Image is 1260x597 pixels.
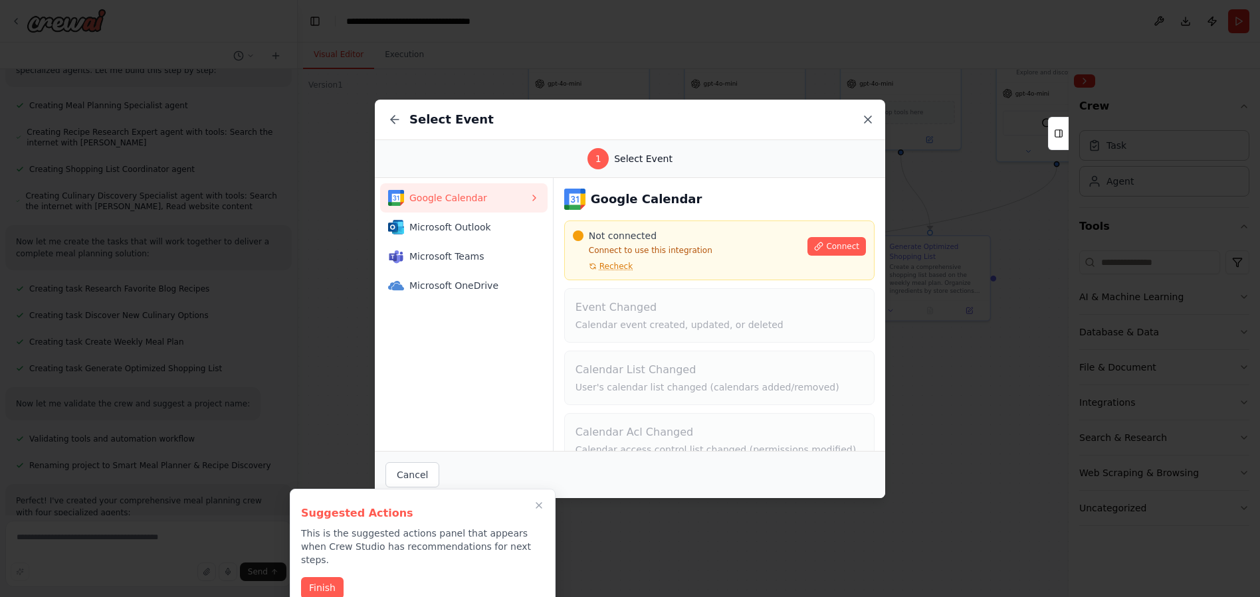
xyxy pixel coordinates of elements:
span: Select Event [614,152,673,165]
span: Microsoft OneDrive [409,279,529,292]
span: Not connected [589,229,657,242]
div: 1 [587,148,609,169]
img: Microsoft Teams [388,248,404,264]
h4: Event Changed [576,299,863,315]
img: Google Calendar [564,189,585,210]
button: Close walkthrough [531,497,547,513]
h2: Select Event [409,110,494,129]
h4: Calendar List Changed [576,362,863,378]
button: Connect [807,237,866,256]
button: Cancel [385,462,439,487]
img: Microsoft Outlook [388,219,404,235]
span: Microsoft Teams [409,250,529,263]
button: Microsoft OutlookMicrosoft Outlook [380,213,548,242]
h4: Calendar Acl Changed [576,424,863,440]
span: Google Calendar [409,191,529,205]
p: Calendar access control list changed (permissions modified) [576,443,863,456]
p: User's calendar list changed (calendars added/removed) [576,381,863,394]
button: Microsoft TeamsMicrosoft Teams [380,242,548,271]
img: Google Calendar [388,190,404,206]
button: Recheck [573,261,633,272]
span: Microsoft Outlook [409,220,529,234]
img: Microsoft OneDrive [388,278,404,294]
h3: Google Calendar [591,190,702,209]
span: Connect [826,241,859,252]
button: Google CalendarGoogle Calendar [380,183,548,213]
button: Calendar List ChangedUser's calendar list changed (calendars added/removed) [564,351,875,405]
p: Connect to use this integration [573,245,800,256]
button: Event ChangedCalendar event created, updated, or deleted [564,288,875,343]
p: Calendar event created, updated, or deleted [576,318,863,331]
button: Microsoft OneDriveMicrosoft OneDrive [380,271,548,300]
h3: Suggested Actions [301,505,544,521]
span: Recheck [599,261,633,272]
button: Calendar Acl ChangedCalendar access control list changed (permissions modified) [564,413,875,468]
p: This is the suggested actions panel that appears when Crew Studio has recommendations for next st... [301,527,544,566]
